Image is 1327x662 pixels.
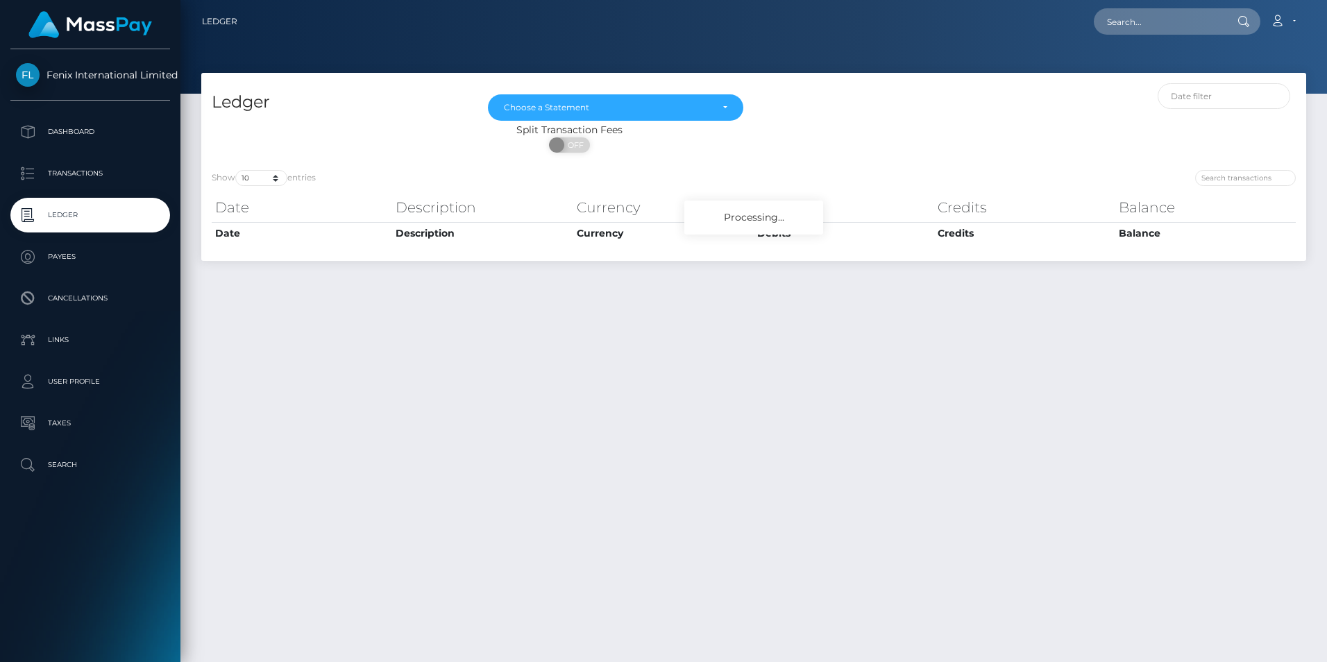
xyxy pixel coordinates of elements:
[16,121,164,142] p: Dashboard
[16,246,164,267] p: Payees
[488,94,743,121] button: Choose a Statement
[212,170,316,186] label: Show entries
[16,163,164,184] p: Transactions
[754,222,934,244] th: Debits
[1115,222,1296,244] th: Balance
[10,364,170,399] a: User Profile
[934,222,1115,244] th: Credits
[10,406,170,441] a: Taxes
[16,63,40,87] img: Fenix International Limited
[573,194,754,221] th: Currency
[557,137,591,153] span: OFF
[392,194,573,221] th: Description
[16,371,164,392] p: User Profile
[573,222,754,244] th: Currency
[202,7,237,36] a: Ledger
[10,156,170,191] a: Transactions
[10,239,170,274] a: Payees
[392,222,573,244] th: Description
[16,330,164,350] p: Links
[28,11,152,38] img: MassPay Logo
[1158,83,1291,109] input: Date filter
[504,102,711,113] div: Choose a Statement
[934,194,1115,221] th: Credits
[16,413,164,434] p: Taxes
[10,69,170,81] span: Fenix International Limited
[1115,194,1296,221] th: Balance
[212,222,392,244] th: Date
[235,170,287,186] select: Showentries
[10,448,170,482] a: Search
[10,323,170,357] a: Links
[10,198,170,232] a: Ledger
[1195,170,1296,186] input: Search transactions
[1094,8,1224,35] input: Search...
[16,455,164,475] p: Search
[16,205,164,226] p: Ledger
[754,194,934,221] th: Debits
[10,281,170,316] a: Cancellations
[684,201,823,235] div: Processing...
[212,194,392,221] th: Date
[201,123,938,137] div: Split Transaction Fees
[16,288,164,309] p: Cancellations
[212,90,467,114] h4: Ledger
[10,114,170,149] a: Dashboard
